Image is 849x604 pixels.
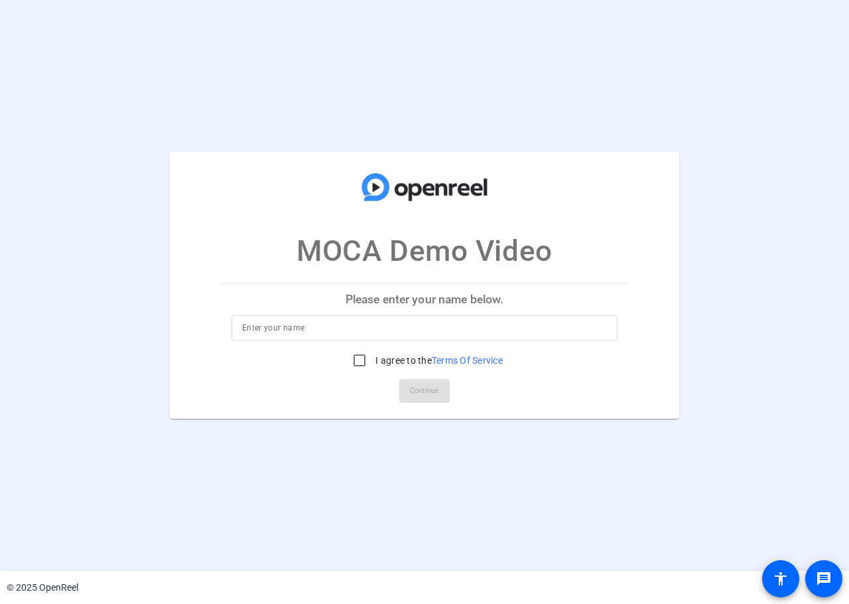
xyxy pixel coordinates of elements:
mat-icon: accessibility [773,571,789,587]
label: I agree to the [373,354,503,367]
img: company-logo [358,165,491,209]
p: MOCA Demo Video [296,229,552,273]
div: © 2025 OpenReel [7,581,78,595]
input: Enter your name [242,320,607,336]
p: Please enter your name below. [221,283,628,315]
mat-icon: message [816,571,832,587]
a: Terms Of Service [432,355,503,366]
